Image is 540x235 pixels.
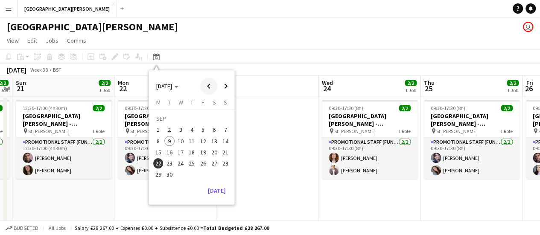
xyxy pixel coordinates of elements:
[175,147,186,158] button: 17-09-2025
[507,80,519,86] span: 2/2
[152,136,163,147] button: 08-09-2025
[7,66,26,74] div: [DATE]
[186,158,197,169] button: 25-09-2025
[204,184,229,197] button: [DATE]
[405,87,416,93] div: 1 Job
[16,100,111,179] app-job-card: 12:30-17:00 (4h30m)2/2[GEOGRAPHIC_DATA][PERSON_NAME] - Fundraising St [PERSON_NAME]1 RolePromotio...
[75,225,269,231] div: Salary £28 267.00 + Expenses £0.00 + Subsistence £0.00 =
[209,124,220,135] button: 06-09-2025
[203,225,269,231] span: Total Budgeted £28 267.00
[209,136,219,146] span: 13
[7,20,178,33] h1: [GEOGRAPHIC_DATA][PERSON_NAME]
[398,128,411,134] span: 1 Role
[7,37,19,44] span: View
[153,78,182,94] button: Choose month and year
[164,158,175,169] button: 23-09-2025
[220,158,231,168] span: 28
[186,136,197,147] button: 11-09-2025
[220,158,231,169] button: 28-09-2025
[164,169,175,180] button: 30-09-2025
[187,125,197,135] span: 4
[500,128,513,134] span: 1 Role
[152,113,231,124] td: SEP
[92,128,105,134] span: 1 Role
[197,158,208,169] button: 26-09-2025
[23,105,67,111] span: 12:30-17:00 (4h30m)
[431,105,465,111] span: 09:30-17:30 (8h)
[209,158,220,169] button: 27-09-2025
[220,136,231,146] span: 14
[152,169,163,180] button: 29-09-2025
[198,125,208,135] span: 5
[187,158,197,168] span: 25
[152,124,163,135] button: 01-09-2025
[200,78,217,95] button: Previous month
[175,158,186,168] span: 24
[436,128,478,134] span: St [PERSON_NAME]
[213,99,216,106] span: S
[220,124,231,135] button: 07-09-2025
[15,84,26,93] span: 21
[156,82,172,90] span: [DATE]
[405,80,417,86] span: 2/2
[164,136,175,147] button: 09-09-2025
[164,147,175,157] span: 16
[190,99,193,106] span: T
[175,124,186,135] button: 03-09-2025
[187,147,197,157] span: 18
[152,147,163,158] button: 15-09-2025
[399,105,411,111] span: 2/2
[117,84,129,93] span: 22
[28,67,50,73] span: Week 38
[3,35,22,46] a: View
[164,158,175,168] span: 23
[424,100,520,179] app-job-card: 09:30-17:30 (8h)2/2[GEOGRAPHIC_DATA][PERSON_NAME] - Fundraising St [PERSON_NAME]1 RolePromotional...
[16,137,111,179] app-card-role: Promotional Staff (Fundraiser)2/212:30-17:00 (4h30m)[PERSON_NAME][PERSON_NAME]
[197,136,208,147] button: 12-09-2025
[224,99,227,106] span: S
[322,79,333,87] span: Wed
[201,99,204,106] span: F
[423,84,435,93] span: 25
[526,79,533,87] span: Fri
[4,223,40,233] button: Budgeted
[424,112,520,128] h3: [GEOGRAPHIC_DATA][PERSON_NAME] - Fundraising
[118,112,213,128] h3: [GEOGRAPHIC_DATA][PERSON_NAME] - Fundraising
[175,147,186,157] span: 17
[130,128,172,134] span: St [PERSON_NAME]
[186,124,197,135] button: 04-09-2025
[321,84,333,93] span: 24
[329,105,363,111] span: 09:30-17:30 (8h)
[47,225,67,231] span: All jobs
[153,147,163,157] span: 15
[153,170,163,180] span: 29
[164,124,175,135] button: 02-09-2025
[198,147,208,157] span: 19
[198,158,208,168] span: 26
[118,137,213,179] app-card-role: Promotional Staff (Fundraiser)2/209:30-17:30 (8h)[PERSON_NAME][PERSON_NAME]
[14,225,38,231] span: Budgeted
[24,35,41,46] a: Edit
[209,136,220,147] button: 13-09-2025
[53,67,61,73] div: BST
[153,136,163,146] span: 8
[209,125,219,135] span: 6
[175,158,186,169] button: 24-09-2025
[93,105,105,111] span: 2/2
[322,112,417,128] h3: [GEOGRAPHIC_DATA][PERSON_NAME] - Fundraising
[164,125,175,135] span: 2
[220,136,231,147] button: 14-09-2025
[164,147,175,158] button: 16-09-2025
[322,100,417,179] app-job-card: 09:30-17:30 (8h)2/2[GEOGRAPHIC_DATA][PERSON_NAME] - Fundraising St [PERSON_NAME]1 RolePromotional...
[186,147,197,158] button: 18-09-2025
[27,37,37,44] span: Edit
[118,100,213,179] app-job-card: 09:30-17:30 (8h)2/2[GEOGRAPHIC_DATA][PERSON_NAME] - Fundraising St [PERSON_NAME]1 RolePromotional...
[217,78,234,95] button: Next month
[153,125,163,135] span: 1
[99,87,110,93] div: 1 Job
[523,22,533,32] app-user-avatar: Bala McAlinn
[187,136,197,146] span: 11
